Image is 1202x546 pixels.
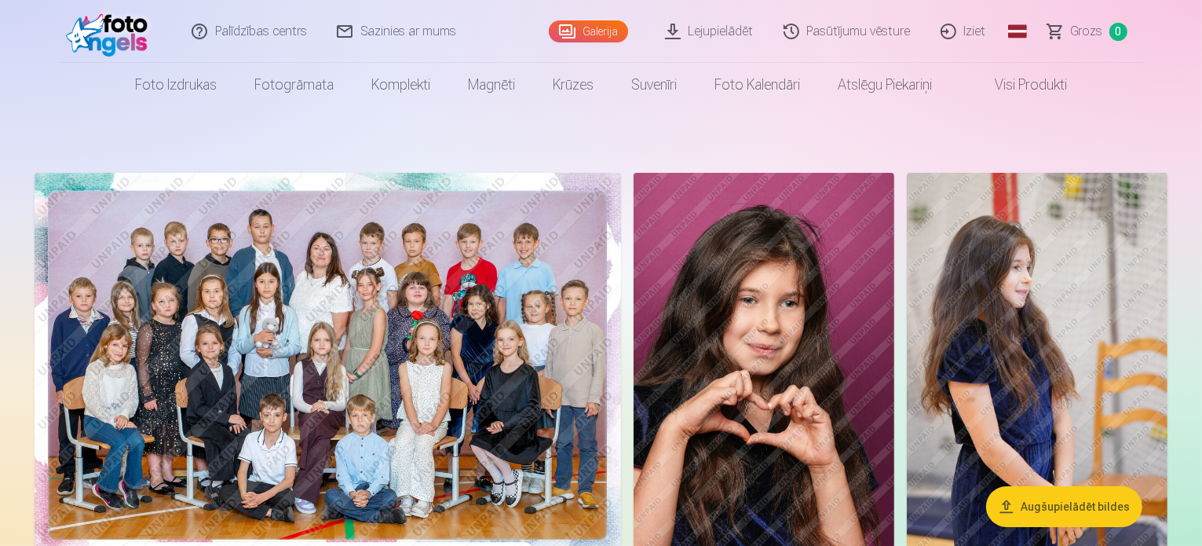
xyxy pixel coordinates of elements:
[1071,22,1103,41] span: Grozs
[951,63,1086,107] a: Visi produkti
[549,20,628,42] a: Galerija
[116,63,236,107] a: Foto izdrukas
[819,63,951,107] a: Atslēgu piekariņi
[696,63,819,107] a: Foto kalendāri
[1109,23,1127,41] span: 0
[353,63,449,107] a: Komplekti
[986,486,1142,527] button: Augšupielādēt bildes
[449,63,534,107] a: Magnēti
[612,63,696,107] a: Suvenīri
[66,6,156,57] img: /fa1
[236,63,353,107] a: Fotogrāmata
[534,63,612,107] a: Krūzes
